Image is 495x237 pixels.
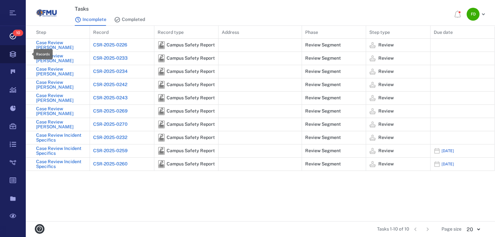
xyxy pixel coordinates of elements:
[378,82,394,87] span: Review
[36,120,86,130] div: Case Review [PERSON_NAME]
[93,95,130,100] div: CSR-2025-0243
[158,121,165,128] div: Campus Safety Report
[158,160,165,168] div: Campus Safety Report
[167,122,215,127] div: Campus Safety Report
[167,162,215,166] div: Campus Safety Report
[26,23,90,41] div: Step
[93,78,150,91] a: CSR-2025-0242
[409,224,434,234] nav: pagination navigation
[36,146,86,156] div: Case Review Incident Specifics
[36,39,86,52] a: Case Review [PERSON_NAME]
[305,109,341,114] div: Review Segment
[378,148,394,153] span: Review
[158,81,165,89] div: Campus Safety Report
[378,95,394,100] span: Review
[167,135,215,140] div: Campus Safety Report
[93,65,150,78] a: CSR-2025-0234
[93,118,150,131] a: CSR-2025-0270
[36,118,86,131] a: Case Review [PERSON_NAME]
[158,121,165,128] img: icon Campus Safety Report
[36,92,86,104] a: Case Review [PERSON_NAME]
[36,80,86,90] div: Case Review [PERSON_NAME]
[36,65,86,78] a: Case Review [PERSON_NAME]
[167,109,215,114] div: Campus Safety Report
[36,131,86,144] a: Case Review Incident Specifics
[93,105,150,118] a: CSR-2025-0269
[93,56,130,61] div: CSR-2025-0233
[467,8,487,21] button: FD
[93,92,150,104] a: CSR-2025-0243
[36,40,86,50] div: Case Review [PERSON_NAME]
[158,134,165,142] div: Campus Safety Report
[158,41,165,49] img: icon Campus Safety Report
[93,148,130,153] div: CSR-2025-0259
[36,67,86,77] div: Case Review [PERSON_NAME]
[93,162,130,166] div: CSR-2025-0260
[158,134,165,142] img: icon Campus Safety Report
[158,147,165,155] img: icon Campus Safety Report
[93,43,130,47] div: CSR-2025-0226
[378,162,394,166] span: Review
[93,82,130,87] div: CSR-2025-0242
[158,147,165,155] div: Campus Safety Report
[158,41,165,49] div: Campus Safety Report
[158,107,165,115] div: Campus Safety Report
[15,5,28,10] span: Help
[36,93,86,103] div: Case Review [PERSON_NAME]
[32,222,47,236] button: help
[218,23,302,41] div: Address
[158,94,165,102] img: icon Campus Safety Report
[93,131,150,144] a: CSR-2025-0232
[378,109,394,114] span: Review
[36,105,86,118] a: Case Review [PERSON_NAME]
[167,43,215,47] div: Campus Safety Report
[75,14,106,26] button: Incomplete
[305,122,341,127] div: Review Segment
[378,135,394,140] span: Review
[167,95,215,100] div: Campus Safety Report
[442,162,454,167] h6: [DATE]
[93,135,130,140] div: CSR-2025-0232
[378,122,394,127] span: Review
[305,162,341,166] div: Review Segment
[305,23,318,41] div: Phase
[369,23,390,41] div: Step type
[36,144,86,157] a: Case Review Incident Specifics
[158,54,165,62] div: Campus Safety Report
[302,23,366,41] div: Phase
[305,56,341,61] div: Review Segment
[222,23,239,41] div: Address
[36,52,86,65] a: Case Review [PERSON_NAME]
[93,158,150,171] a: CSR-2025-0260
[377,226,409,232] span: Tasks 1-10 of 10
[434,23,453,41] div: Due date
[36,159,86,169] div: Case Review Incident Specifics
[467,8,480,21] div: F D
[75,5,370,13] h3: Tasks
[378,43,394,47] span: Review
[158,160,165,168] img: icon Campus Safety Report
[36,78,86,91] a: Case Review [PERSON_NAME]
[167,69,215,74] div: Campus Safety Report
[36,54,86,64] div: Case Review [PERSON_NAME]
[431,23,495,41] div: Due date
[158,68,165,75] img: icon Campus Safety Report
[378,56,394,61] span: Review
[36,50,50,58] div: Records
[13,30,23,36] span: 10
[36,133,86,143] div: Case Review Incident Specifics
[158,81,165,89] img: icon Campus Safety Report
[366,23,430,41] div: Step type
[36,3,57,24] img: Florida Memorial University logo
[442,148,454,154] h6: [DATE]
[158,107,165,115] img: icon Campus Safety Report
[167,56,215,61] div: Campus Safety Report
[305,82,341,87] div: Review Segment
[93,109,130,114] div: CSR-2025-0269
[158,94,165,102] div: Campus Safety Report
[93,122,130,127] div: CSR-2025-0270
[305,69,341,74] div: Review Segment
[36,3,57,26] a: Go home
[93,52,150,65] a: CSR-2025-0233
[158,54,165,62] img: icon Campus Safety Report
